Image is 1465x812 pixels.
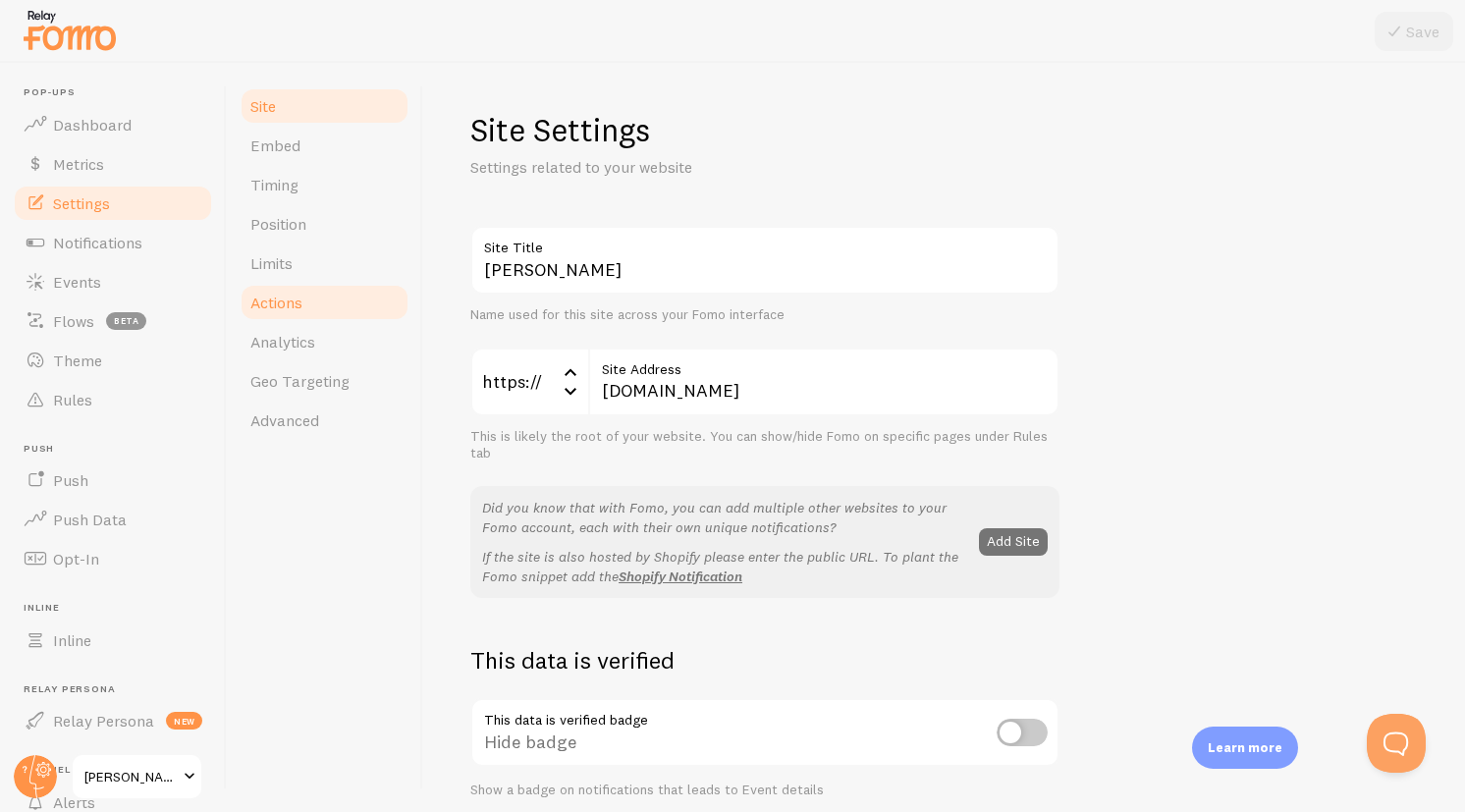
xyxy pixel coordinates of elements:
[24,443,214,456] span: Push
[53,549,99,568] span: Opt-In
[53,272,101,292] span: Events
[53,311,94,331] span: Flows
[12,701,214,740] a: Relay Persona new
[53,193,110,213] span: Settings
[482,498,967,537] p: Did you know that with Fomo, you can add multiple other websites to your Fomo account, each with ...
[12,223,214,262] a: Notifications
[470,156,942,179] p: Settings related to your website
[470,698,1059,770] div: Hide badge
[619,568,742,585] a: Shopify Notification
[1367,714,1426,773] iframe: Help Scout Beacon - Open
[166,712,202,730] span: new
[53,711,154,731] span: Relay Persona
[470,428,1059,462] div: This is likely the root of your website. You can show/hide Fomo on specific pages under Rules tab
[12,380,214,419] a: Rules
[470,306,1059,324] div: Name used for this site across your Fomo interface
[239,361,410,401] a: Geo Targeting
[239,165,410,204] a: Timing
[53,630,91,650] span: Inline
[53,115,132,135] span: Dashboard
[53,470,88,490] span: Push
[12,460,214,500] a: Push
[53,351,102,370] span: Theme
[24,683,214,696] span: Relay Persona
[239,86,410,126] a: Site
[12,301,214,341] a: Flows beta
[588,348,1059,381] label: Site Address
[53,233,142,252] span: Notifications
[12,105,214,144] a: Dashboard
[239,401,410,440] a: Advanced
[24,86,214,99] span: Pop-ups
[239,204,410,244] a: Position
[12,539,214,578] a: Opt-In
[53,510,127,529] span: Push Data
[12,184,214,223] a: Settings
[12,341,214,380] a: Theme
[250,175,298,194] span: Timing
[470,226,1059,259] label: Site Title
[470,782,1059,799] div: Show a badge on notifications that leads to Event details
[250,371,350,391] span: Geo Targeting
[470,645,1059,676] h2: This data is verified
[53,154,104,174] span: Metrics
[239,283,410,322] a: Actions
[71,753,203,800] a: [PERSON_NAME]
[239,322,410,361] a: Analytics
[12,144,214,184] a: Metrics
[250,96,276,116] span: Site
[250,293,302,312] span: Actions
[21,5,119,55] img: fomo-relay-logo-orange.svg
[979,528,1048,556] button: Add Site
[12,262,214,301] a: Events
[24,602,214,615] span: Inline
[250,332,315,352] span: Analytics
[250,253,293,273] span: Limits
[250,410,319,430] span: Advanced
[250,135,300,155] span: Embed
[12,621,214,660] a: Inline
[250,214,306,234] span: Position
[482,547,967,586] p: If the site is also hosted by Shopify please enter the public URL. To plant the Fomo snippet add the
[470,348,588,416] div: https://
[12,500,214,539] a: Push Data
[106,312,146,330] span: beta
[53,390,92,409] span: Rules
[53,792,95,812] span: Alerts
[470,110,1059,150] h1: Site Settings
[588,348,1059,416] input: myhonestcompany.com
[1192,727,1298,769] div: Learn more
[1208,738,1282,757] p: Learn more
[239,244,410,283] a: Limits
[84,765,178,788] span: [PERSON_NAME]
[239,126,410,165] a: Embed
